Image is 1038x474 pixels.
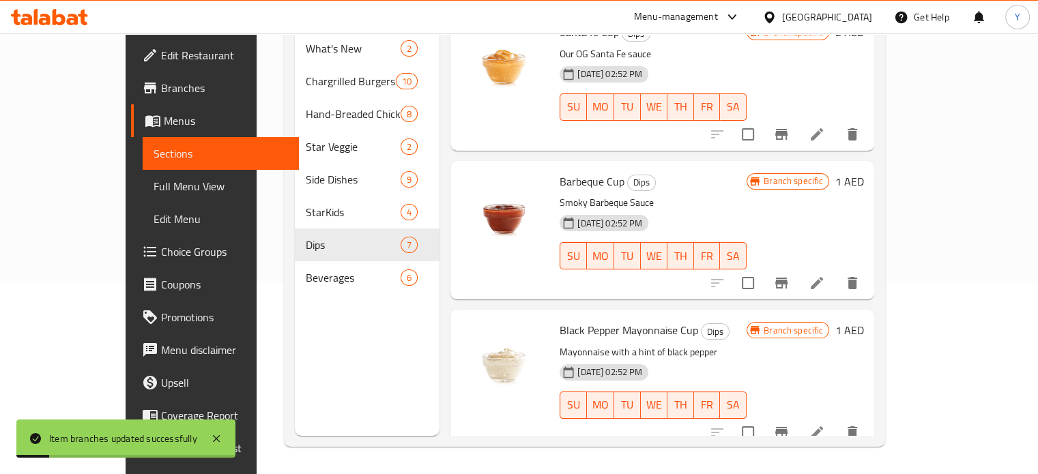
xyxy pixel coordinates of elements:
[694,242,721,269] button: FR
[154,211,288,227] span: Edit Menu
[614,391,641,419] button: TU
[725,246,741,266] span: SA
[628,175,655,190] span: Dips
[614,93,641,121] button: TU
[401,237,418,253] div: items
[295,163,439,196] div: Side Dishes9
[397,75,417,88] span: 10
[131,235,299,268] a: Choice Groups
[701,323,730,340] div: Dips
[809,275,825,291] a: Edit menu item
[401,173,417,186] span: 9
[734,269,762,297] span: Select to update
[161,276,288,293] span: Coupons
[700,246,715,266] span: FR
[560,46,747,63] p: Our OG Santa Fe sauce
[836,416,869,449] button: delete
[295,65,439,98] div: Chargrilled Burgers10
[401,42,417,55] span: 2
[725,395,741,415] span: SA
[306,106,401,122] span: Hand-Breaded Chicken
[592,395,609,415] span: MO
[131,301,299,334] a: Promotions
[295,98,439,130] div: Hand-Breaded Chicken8
[306,204,401,220] span: StarKids
[143,203,299,235] a: Edit Menu
[161,342,288,358] span: Menu disclaimer
[161,309,288,325] span: Promotions
[592,246,609,266] span: MO
[782,10,872,25] div: [GEOGRAPHIC_DATA]
[667,391,694,419] button: TH
[758,175,828,188] span: Branch specific
[401,40,418,57] div: items
[131,366,299,399] a: Upsell
[131,334,299,366] a: Menu disclaimer
[667,242,694,269] button: TH
[634,9,718,25] div: Menu-management
[295,32,439,65] div: What's New2
[734,418,762,447] span: Select to update
[835,23,863,42] h6: 2 AED
[461,172,549,259] img: Barbeque Cup
[566,395,581,415] span: SU
[809,424,825,441] a: Edit menu item
[306,138,401,155] div: Star Veggie
[401,138,418,155] div: items
[401,140,417,153] span: 2
[673,246,689,266] span: TH
[295,130,439,163] div: Star Veggie2
[646,246,662,266] span: WE
[720,391,747,419] button: SA
[572,366,648,379] span: [DATE] 02:52 PM
[614,242,641,269] button: TU
[620,246,635,266] span: TU
[295,27,439,299] nav: Menu sections
[131,39,299,72] a: Edit Restaurant
[694,93,721,121] button: FR
[401,171,418,188] div: items
[306,237,401,253] span: Dips
[667,93,694,121] button: TH
[836,267,869,299] button: delete
[131,72,299,104] a: Branches
[641,242,667,269] button: WE
[306,269,401,286] span: Beverages
[765,267,798,299] button: Branch-specific-item
[620,97,635,117] span: TU
[587,93,614,121] button: MO
[131,399,299,432] a: Coverage Report
[560,391,587,419] button: SU
[646,395,662,415] span: WE
[702,324,729,340] span: Dips
[401,239,417,252] span: 7
[673,97,689,117] span: TH
[758,324,828,337] span: Branch specific
[765,118,798,151] button: Branch-specific-item
[161,243,288,260] span: Choice Groups
[560,93,587,121] button: SU
[401,106,418,122] div: items
[306,171,401,188] span: Side Dishes
[560,320,698,340] span: Black Pepper Mayonnaise Cup
[560,194,747,211] p: Smoky Barbeque Sauce
[592,97,609,117] span: MO
[720,242,747,269] button: SA
[401,204,418,220] div: items
[131,268,299,301] a: Coupons
[809,126,825,143] a: Edit menu item
[306,40,401,57] div: What's New
[131,104,299,137] a: Menus
[694,391,721,419] button: FR
[673,395,689,415] span: TH
[620,395,635,415] span: TU
[700,97,715,117] span: FR
[461,321,549,408] img: Black Pepper Mayonnaise Cup
[295,228,439,261] div: Dips7
[572,217,648,230] span: [DATE] 02:52 PM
